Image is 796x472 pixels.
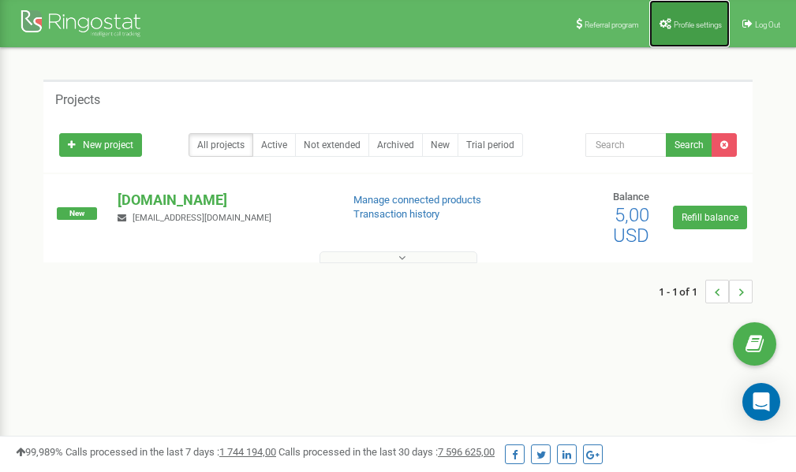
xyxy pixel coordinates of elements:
[65,446,276,458] span: Calls processed in the last 7 days :
[666,133,712,157] button: Search
[742,383,780,421] div: Open Intercom Messenger
[133,213,271,223] span: [EMAIL_ADDRESS][DOMAIN_NAME]
[57,207,97,220] span: New
[278,446,495,458] span: Calls processed in the last 30 days :
[353,194,481,206] a: Manage connected products
[585,133,667,157] input: Search
[458,133,523,157] a: Trial period
[295,133,369,157] a: Not extended
[674,20,722,29] span: Profile settings
[755,20,780,29] span: Log Out
[438,446,495,458] u: 7 596 625,00
[55,93,100,107] h5: Projects
[422,133,458,157] a: New
[59,133,142,157] a: New project
[613,204,649,247] span: 5,00 USD
[219,446,276,458] u: 1 744 194,00
[673,206,747,229] a: Refill balance
[16,446,63,458] span: 99,989%
[613,191,649,203] span: Balance
[189,133,253,157] a: All projects
[368,133,423,157] a: Archived
[659,264,753,319] nav: ...
[659,280,705,303] span: 1 - 1 of 1
[353,208,439,220] a: Transaction history
[118,190,327,210] p: [DOMAIN_NAME]
[252,133,296,157] a: Active
[585,20,639,29] span: Referral program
